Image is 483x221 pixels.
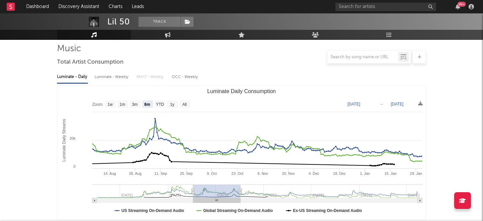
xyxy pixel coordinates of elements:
[333,171,346,175] text: 18. Dec
[282,171,295,175] text: 20. Nov
[73,164,75,168] text: 0
[57,45,81,53] span: Music
[455,4,460,9] button: 99+
[258,171,268,175] text: 6. Nov
[132,102,138,107] text: 3m
[391,102,404,106] text: [DATE]
[458,2,466,7] div: 99 +
[408,193,420,197] text: [DATE]
[207,88,276,94] text: Luminate Daily Consumption
[172,71,199,83] div: OCC - Weekly
[182,102,186,107] text: All
[207,171,217,175] text: 9. Oct
[107,17,130,27] div: Lil 50
[144,102,150,107] text: 6m
[69,136,75,140] text: 20k
[170,102,174,107] text: 1y
[360,171,370,175] text: 1. Jan
[139,17,180,27] button: Track
[120,102,125,107] text: 1m
[62,119,66,161] text: Luminate Daily Streams
[154,171,167,175] text: 11. Sep
[92,102,103,107] text: Zoom
[95,71,130,83] div: Luminate - Weekly
[327,55,398,60] input: Search by song name or URL
[384,171,396,175] text: 15. Jan
[231,171,243,175] text: 23. Oct
[410,171,422,175] text: 29. Jan
[57,71,88,83] div: Luminate - Daily
[180,171,193,175] text: 25. Sep
[309,171,319,175] text: 4. Dec
[203,208,273,213] text: Global Streaming On-Demand Audio
[103,171,116,175] text: 14. Aug
[379,102,383,106] text: →
[335,3,436,11] input: Search for artists
[57,86,426,220] svg: Luminate Daily Consumption
[121,208,184,213] text: US Streaming On-Demand Audio
[347,102,360,106] text: [DATE]
[293,208,362,213] text: Ex-US Streaming On-Demand Audio
[156,102,164,107] text: YTD
[108,102,113,107] text: 1w
[129,171,141,175] text: 28. Aug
